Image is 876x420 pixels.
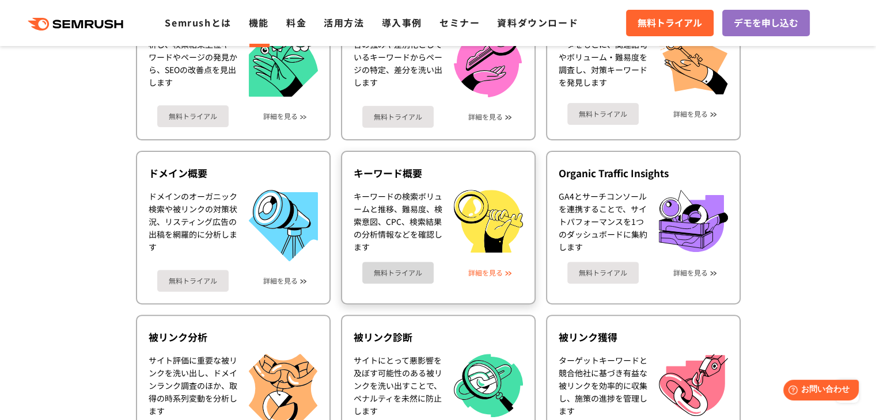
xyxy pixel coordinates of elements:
[567,262,639,284] a: 無料トライアル
[559,166,728,180] div: Organic Traffic Insights
[559,330,728,344] div: 被リンク獲得
[362,262,434,284] a: 無料トライアル
[263,277,298,285] a: 詳細を見る
[638,16,702,30] span: 無料トライアル
[157,270,229,292] a: 無料トライアル
[354,190,442,253] div: キーワードの検索ボリュームと推移、難易度、検索意図、CPC、検索結果の分析情報などを確認します
[559,354,647,417] div: ターゲットキーワードと競合他社に基づき有益な被リンクを効率的に収集し、施策の進捗を管理します
[673,110,708,118] a: 詳細を見る
[249,25,318,97] img: オーガニック検索分析
[149,25,237,97] div: 競合のWebサイトを分析し、検索結果上位キーワードやページの発見から、SEOの改善点を見出します
[659,190,728,252] img: Organic Traffic Insights
[149,190,237,261] div: ドメインのオーガニック検索や被リンクの対策状況、リスティング広告の出稿を網羅的に分析します
[382,16,422,29] a: 導入事例
[286,16,306,29] a: 料金
[559,190,647,253] div: GA4とサーチコンソールを連携することで、サイトパフォーマンスを1つのダッシュボードに集約します
[324,16,364,29] a: 活用方法
[673,269,708,277] a: 詳細を見る
[354,354,442,418] div: サイトにとって悪影響を及ぼす可能性のある被リンクを洗い出すことで、ペナルティを未然に防止します
[263,112,298,120] a: 詳細を見る
[249,16,269,29] a: 機能
[157,105,229,127] a: 無料トライアル
[149,330,318,344] div: 被リンク分析
[468,113,503,121] a: 詳細を見る
[468,269,503,277] a: 詳細を見る
[734,16,798,30] span: デモを申し込む
[354,25,442,97] div: 最大5サイトの比較で競合の強みや差別化としているキーワードからページの特定、差分を洗い出します
[354,166,523,180] div: キーワード概要
[362,106,434,128] a: 無料トライアル
[559,25,647,94] div: 国内4億のキーワードデータをもとに、関連語句やボリューム・難易度を調査し、対策キーワードを発見します
[454,190,523,253] img: キーワード概要
[567,103,639,125] a: 無料トライアル
[454,25,522,97] img: キーワード比較
[659,25,728,94] img: キーワードマジックツール
[249,190,318,261] img: ドメイン概要
[722,10,810,36] a: デモを申し込む
[626,10,714,36] a: 無料トライアル
[439,16,480,29] a: セミナー
[497,16,578,29] a: 資料ダウンロード
[454,354,523,418] img: 被リンク診断
[149,166,318,180] div: ドメイン概要
[165,16,231,29] a: Semrushとは
[354,330,523,344] div: 被リンク診断
[659,354,728,416] img: 被リンク獲得
[773,375,863,407] iframe: Help widget launcher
